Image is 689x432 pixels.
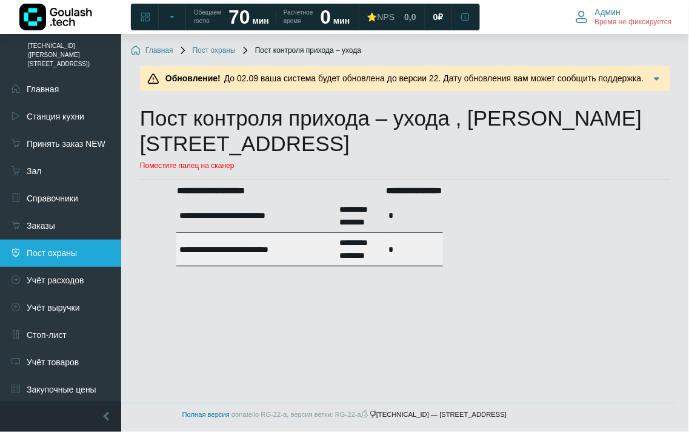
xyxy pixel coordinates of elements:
[228,6,250,28] strong: 70
[194,8,221,25] span: Обещаем гостю
[284,8,313,25] span: Расчетное время
[333,16,350,25] span: мин
[140,106,670,157] h1: Пост контроля прихода – ухода , [PERSON_NAME][STREET_ADDRESS]
[253,16,269,25] span: мин
[360,6,424,28] a: ⭐NPS 0,0
[378,12,395,22] span: NPS
[367,12,395,22] div: ⭐
[231,411,370,418] span: donatello RG-22-a, версия ветки: RG-22-a
[433,12,438,22] span: 0
[321,6,331,28] strong: 0
[19,4,92,30] img: Логотип компании Goulash.tech
[178,46,236,56] a: Пост охраны
[595,18,672,27] span: Время не фиксируется
[187,6,358,28] a: Обещаем гостю 70 мин Расчетное время 0 мин
[131,46,173,56] a: Главная
[438,12,444,22] span: ₽
[651,73,663,85] img: Подробнее
[182,411,230,418] a: Полная версия
[165,73,221,83] b: Обновление!
[568,4,679,30] button: Админ Время не фиксируется
[595,7,621,18] span: Админ
[404,12,416,22] span: 0,0
[12,403,677,426] footer: [TECHNICAL_ID] — [STREET_ADDRESS]
[140,161,670,170] p: Поместите палец на сканер
[426,6,451,28] a: 0 ₽
[162,73,644,96] span: До 02.09 ваша система будет обновлена до версии 22. Дату обновления вам может сообщить поддержка....
[147,73,159,85] img: Предупреждение
[241,46,361,56] span: Пост контроля прихода – ухода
